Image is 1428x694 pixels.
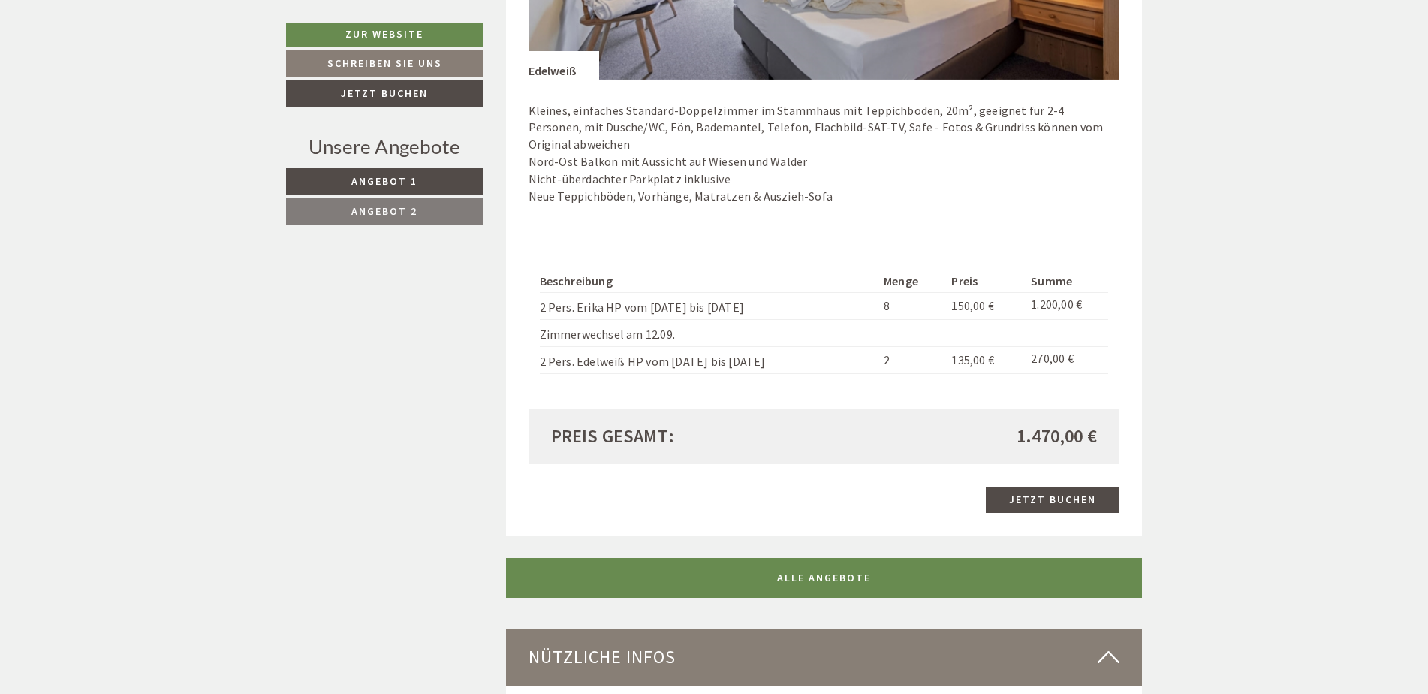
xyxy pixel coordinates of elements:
[1025,270,1108,293] th: Summe
[506,558,1143,598] a: ALLE ANGEBOTE
[878,270,945,293] th: Menge
[354,44,568,56] div: Sie
[529,51,600,80] div: Edelweiß
[540,293,878,320] td: 2 Pers. Erika HP vom [DATE] bis [DATE]
[1017,424,1097,449] span: 1.470,00 €
[354,74,568,84] small: 10:58
[540,320,878,347] td: Zimmerwechsel am 12.09.
[286,133,483,161] div: Unsere Angebote
[1025,293,1108,320] td: 1.200,00 €
[986,487,1119,513] a: Jetzt buchen
[540,347,878,374] td: 2 Pers. Edelweiß HP vom [DATE] bis [DATE]
[256,12,336,38] div: Mittwoch
[286,23,483,47] a: Zur Website
[529,102,1120,205] p: Kleines, einfaches Standard-Doppelzimmer im Stammhaus mit Teppichboden, 20m², geeignet für 2-4 Pe...
[945,270,1025,293] th: Preis
[351,174,417,188] span: Angebot 1
[346,41,580,87] div: Guten Tag, wie können wir Ihnen helfen?
[351,204,417,218] span: Angebot 2
[286,80,483,107] a: Jetzt buchen
[878,347,945,374] td: 2
[1025,347,1108,374] td: 270,00 €
[540,270,878,293] th: Beschreibung
[878,293,945,320] td: 8
[951,352,994,367] span: 135,00 €
[502,396,592,422] button: Senden
[540,424,824,449] div: Preis gesamt:
[506,629,1143,685] div: Nützliche Infos
[286,50,483,77] a: Schreiben Sie uns
[951,298,994,313] span: 150,00 €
